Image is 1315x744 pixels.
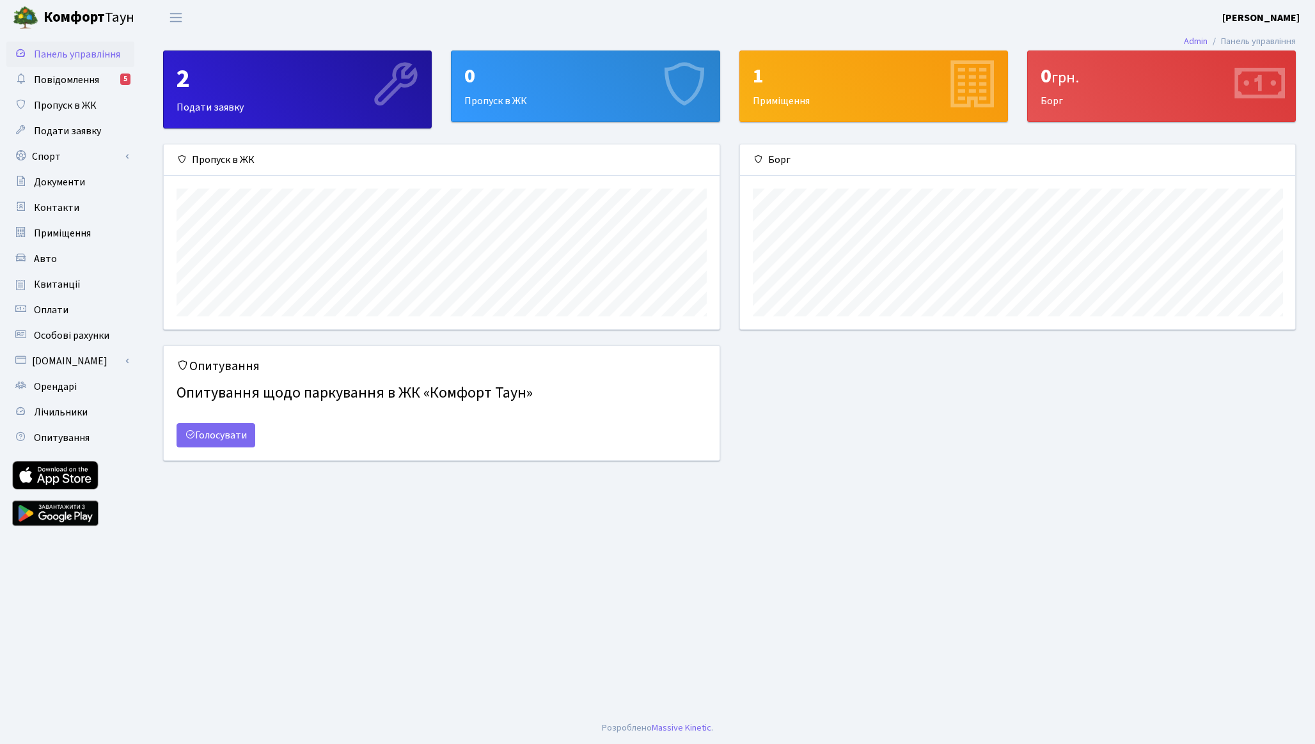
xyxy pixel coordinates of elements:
span: Квитанції [34,277,81,291]
a: Подати заявку [6,118,134,144]
a: Особові рахунки [6,323,134,348]
a: Розроблено [602,721,652,734]
div: . [602,721,713,735]
span: Особові рахунки [34,329,109,343]
a: 1Приміщення [739,50,1008,122]
h4: Опитування щодо паркування в ЖК «Комфорт Таун» [177,379,707,408]
div: Борг [1028,51,1295,121]
a: 2Подати заявку [163,50,432,128]
a: Пропуск в ЖК [6,93,134,118]
div: 0 [1041,64,1282,88]
a: Спорт [6,144,134,169]
div: Приміщення [740,51,1007,121]
span: Подати заявку [34,124,101,138]
a: Авто [6,246,134,272]
b: Комфорт [43,7,105,27]
a: [PERSON_NAME] [1222,10,1300,26]
a: Голосувати [177,423,255,447]
a: Лічильники [6,399,134,425]
span: Орендарі [34,380,77,394]
span: Оплати [34,303,68,317]
a: Повідомлення5 [6,67,134,93]
span: Опитування [34,431,90,445]
a: Орендарі [6,374,134,399]
div: 0 [464,64,706,88]
h5: Опитування [177,359,707,374]
nav: breadcrumb [1165,28,1315,55]
span: грн. [1051,66,1079,89]
div: Борг [740,144,1296,176]
a: 0Пропуск в ЖК [451,50,720,122]
span: Панель управління [34,47,120,61]
a: Приміщення [6,221,134,246]
div: 1 [753,64,995,88]
a: Панель управління [6,42,134,67]
span: Контакти [34,201,79,215]
div: Подати заявку [164,51,431,128]
span: Пропуск в ЖК [34,98,97,112]
span: Повідомлення [34,73,99,87]
a: Опитування [6,425,134,451]
b: [PERSON_NAME] [1222,11,1300,25]
span: Таун [43,7,134,29]
div: Пропуск в ЖК [164,144,720,176]
button: Переключити навігацію [160,7,192,28]
span: Авто [34,252,57,266]
span: Документи [34,175,85,189]
span: Лічильники [34,405,88,419]
a: [DOMAIN_NAME] [6,348,134,374]
a: Оплати [6,297,134,323]
a: Документи [6,169,134,195]
div: 2 [177,64,418,95]
div: 5 [120,74,130,85]
a: Admin [1184,35,1208,48]
div: Пропуск в ЖК [452,51,719,121]
li: Панель управління [1208,35,1296,49]
a: Квитанції [6,272,134,297]
a: Контакти [6,195,134,221]
img: logo.png [13,5,38,31]
a: Massive Kinetic [652,721,711,734]
span: Приміщення [34,226,91,240]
